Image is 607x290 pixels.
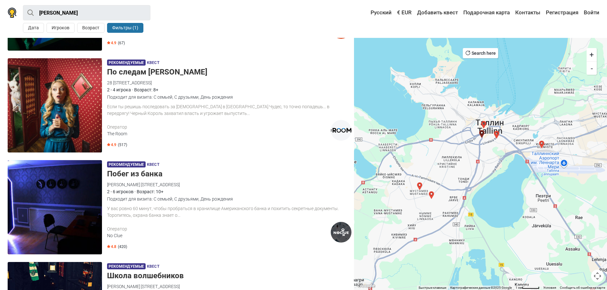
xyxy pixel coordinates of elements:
[395,7,413,18] a: € EUR
[77,23,105,33] button: Возраст
[107,131,331,137] div: The Room
[107,161,146,167] span: Рекомендуемые
[47,23,75,33] button: Игроков
[147,161,159,168] span: Квест
[107,188,351,195] div: 2 - 6 игроков · Возраст: 10+
[366,11,371,15] img: Русский
[107,169,351,179] h5: Побег из банка
[107,143,110,146] img: Star
[107,142,116,147] span: 4.9
[107,232,331,239] div: No Clue
[480,121,488,129] div: Заклятие
[147,263,159,270] span: Квест
[587,48,597,61] button: +
[118,244,127,249] span: (420)
[107,79,351,86] div: 28 [STREET_ADDRESS]
[107,41,110,44] img: Star
[493,131,500,138] div: Шамбала
[514,7,542,18] a: Контакты
[560,286,605,289] a: Сообщить об ошибке на карте
[478,130,486,138] div: По следам Алисы
[23,5,150,20] input: Попробуйте “Лондон”
[107,23,143,33] button: Фильтры (1)
[118,40,125,46] span: (67)
[543,286,556,289] a: Условия (ссылка откроется в новой вкладке)
[538,141,546,148] div: Паранойя
[107,263,146,269] span: Рекомендуемые
[356,282,377,290] a: Открыть эту область в Google Картах (в новом окне)
[107,103,351,117] div: Если ты решишь последовать за [DEMOGRAPHIC_DATA] в [GEOGRAPHIC_DATA] Чудес, то точно попадешь... ...
[544,7,580,18] a: Регистрация
[416,182,423,190] div: Радиация
[428,191,435,199] div: Школа волшебников
[107,60,146,66] span: Рекомендуемые
[8,58,102,152] img: По следам Алисы
[118,142,127,147] span: (517)
[107,244,116,249] span: 4.8
[582,7,599,18] a: Войти
[450,286,512,289] span: Картографические данные ©2025 Google
[365,7,393,18] a: Русский
[493,131,501,138] div: Сверхчеловек
[107,271,351,280] h5: Школа волшебников
[356,282,377,290] img: Google
[8,8,17,18] img: Nowescape logo
[463,48,498,58] button: Search here
[107,283,351,290] div: [PERSON_NAME] [STREET_ADDRESS]
[8,160,102,254] img: Побег из банка
[107,67,351,77] h5: По следам [PERSON_NAME]
[107,245,110,248] img: Star
[107,181,351,188] div: [PERSON_NAME] [STREET_ADDRESS]
[23,23,44,33] button: Дата
[331,222,351,243] img: No Clue
[107,40,116,46] span: 4.9
[514,286,541,290] button: Масштаб карты: 1 км на 51 пкс
[107,94,351,101] div: Подходит для визита: С семьей, С друзьями, День рождения
[147,60,159,67] span: Квест
[107,226,331,232] div: Оператор
[516,286,522,289] span: 1 км
[107,86,351,93] div: 2 - 4 игрока · Возраст: 8+
[107,195,351,202] div: Подходит для визита: С семьей, С друзьями, День рождения
[462,7,511,18] a: Подарочная карта
[107,124,331,131] div: Оператор
[331,120,351,141] img: The Room
[587,61,597,75] button: -
[591,270,604,282] button: Управление камерой на карте
[107,205,351,219] div: У вас ровно 60 минут, чтобы пробраться в хранилище Американского банка и похитить секретные докум...
[416,7,459,18] a: Добавить квест
[419,286,446,290] button: Быстрые клавиши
